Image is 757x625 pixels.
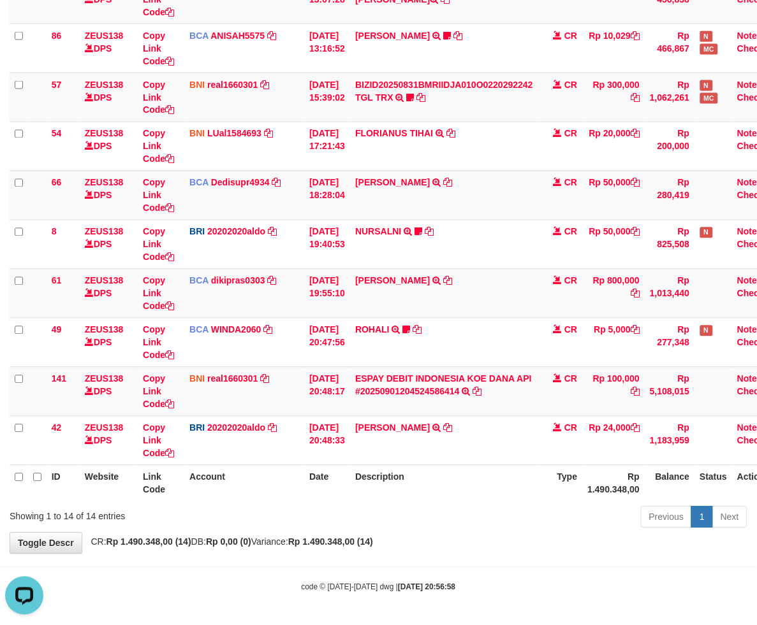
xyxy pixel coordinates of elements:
span: 141 [52,374,66,384]
td: Rp 5,000 [583,318,645,367]
td: DPS [80,122,138,171]
a: Copy ANISAH5575 to clipboard [267,31,276,41]
span: Has Note [700,227,713,238]
th: Website [80,465,138,501]
span: 57 [52,80,62,90]
span: CR [564,423,577,433]
td: DPS [80,269,138,318]
span: BCA [189,325,209,335]
a: Dedisupr4934 [211,178,270,188]
a: Copy Link Code [143,129,174,164]
a: Copy real1660301 to clipboard [261,374,270,384]
a: ZEUS138 [85,80,124,90]
a: Copy Link Code [143,276,174,312]
a: WINDA2060 [211,325,261,335]
td: Rp 1,062,261 [645,73,695,122]
a: 20202020aldo [207,423,265,433]
a: Toggle Descr [10,533,82,554]
a: ZEUS138 [85,227,124,237]
a: real1660301 [207,374,258,384]
a: ANISAH5575 [210,31,265,41]
strong: Rp 0,00 (0) [206,537,251,547]
span: CR [564,129,577,139]
th: Description [350,465,538,501]
a: Copy dikipras0303 to clipboard [268,276,277,286]
td: DPS [80,24,138,73]
span: CR [564,31,577,41]
a: Copy Link Code [143,325,174,361]
span: 61 [52,276,62,286]
td: [DATE] 13:16:52 [304,24,350,73]
strong: Rp 1.490.348,00 (14) [107,537,191,547]
span: CR [564,227,577,237]
a: Copy ESPAY DEBIT INDONESIA KOE DANA API #20250901204524586414 to clipboard [473,387,482,397]
span: 49 [52,325,62,335]
a: Copy Link Code [143,31,174,66]
td: Rp 300,000 [583,73,645,122]
a: ZEUS138 [85,374,124,384]
a: Copy Link Code [143,374,174,410]
span: BNI [189,129,205,139]
a: Note [737,178,757,188]
a: Copy 20202020aldo to clipboard [268,227,277,237]
a: Copy BIZID20250831BMRIIDJA010O0220292242 TGL TRX to clipboard [417,92,426,103]
a: Copy Rp 100,000 to clipboard [631,387,640,397]
a: Copy real1660301 to clipboard [261,80,270,90]
td: DPS [80,318,138,367]
a: BIZID20250831BMRIIDJA010O0220292242 TGL TRX [355,80,533,103]
td: Rp 277,348 [645,318,695,367]
span: CR: DB: Variance: [85,537,374,547]
span: 86 [52,31,62,41]
td: [DATE] 18:28:04 [304,171,350,220]
td: Rp 825,508 [645,220,695,269]
a: Note [737,31,757,41]
span: CR [564,374,577,384]
td: DPS [80,73,138,122]
span: 66 [52,178,62,188]
td: Rp 20,000 [583,122,645,171]
th: Rp 1.490.348,00 [583,465,645,501]
span: BRI [189,227,205,237]
a: Copy ERZA MAHENDRA to clipboard [444,423,453,433]
span: CR [564,276,577,286]
a: Copy Rp 10,029 to clipboard [631,31,640,41]
span: BCA [189,276,209,286]
strong: [DATE] 20:56:58 [398,583,455,592]
a: Copy Dedisupr4934 to clipboard [272,178,281,188]
a: Copy Rp 50,000 to clipboard [631,227,640,237]
td: [DATE] 19:55:10 [304,269,350,318]
th: Account [184,465,304,501]
td: DPS [80,171,138,220]
td: Rp 5,108,015 [645,367,695,416]
th: Link Code [138,465,184,501]
td: Rp 200,000 [645,122,695,171]
a: Copy Link Code [143,80,174,115]
a: ZEUS138 [85,423,124,433]
a: Copy Rp 5,000 to clipboard [631,325,640,335]
a: ZEUS138 [85,178,124,188]
span: BCA [189,178,209,188]
span: Has Note [700,326,713,336]
a: ZEUS138 [85,325,124,335]
a: Note [737,423,757,433]
a: LUal1584693 [207,129,261,139]
td: Rp 24,000 [583,416,645,465]
td: [DATE] 17:21:43 [304,122,350,171]
th: Status [695,465,733,501]
small: code © [DATE]-[DATE] dwg | [302,583,456,592]
a: Note [737,374,757,384]
a: Copy Rp 24,000 to clipboard [631,423,640,433]
a: Copy NURSALNI to clipboard [425,227,434,237]
span: CR [564,178,577,188]
td: Rp 280,419 [645,171,695,220]
a: Copy Link Code [143,227,174,262]
a: [PERSON_NAME] [355,423,430,433]
a: Note [737,276,757,286]
span: BNI [189,374,205,384]
a: dikipras0303 [211,276,265,286]
a: ROHALI [355,325,390,335]
a: 20202020aldo [207,227,265,237]
a: ZEUS138 [85,129,124,139]
td: [DATE] 20:48:17 [304,367,350,416]
td: Rp 10,029 [583,24,645,73]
